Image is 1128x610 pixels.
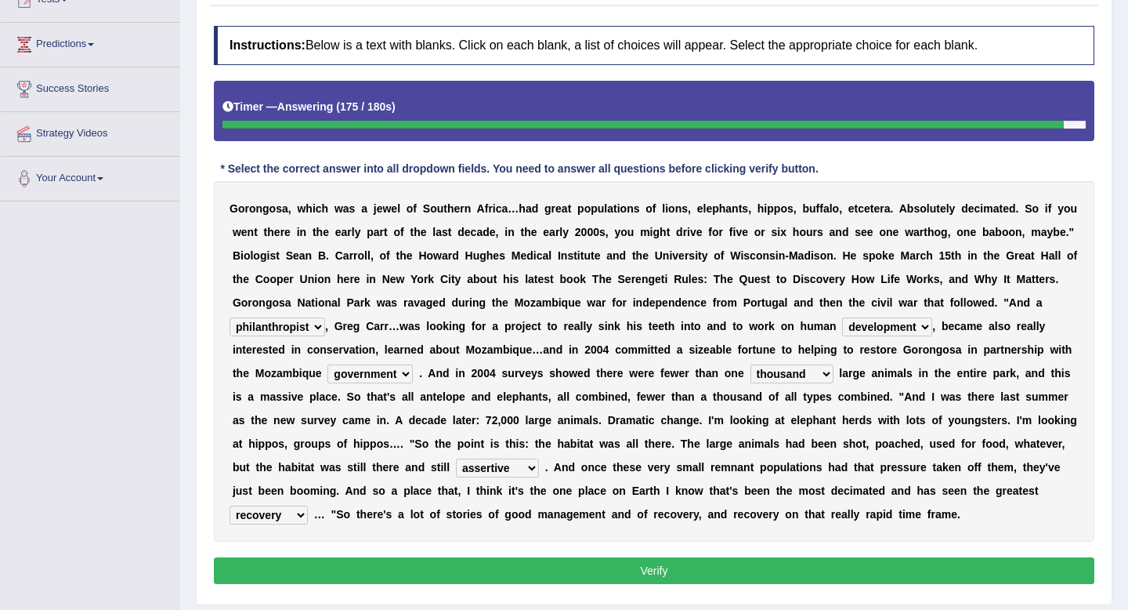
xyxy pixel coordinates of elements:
b: e [1003,202,1009,215]
b: d [452,249,459,262]
b: G [230,202,238,215]
a: Your Account [1,157,179,196]
b: o [1008,226,1015,238]
b: a [913,226,920,238]
b: i [493,202,496,215]
b: y [614,226,620,238]
b: h [414,226,421,238]
b: a [989,226,996,238]
b: i [777,226,780,238]
b: y [1057,202,1064,215]
b: l [927,202,930,215]
b: r [551,202,555,215]
b: f [386,249,390,262]
b: o [269,202,277,215]
b: o [427,249,434,262]
b: n [1015,226,1022,238]
b: g [260,249,267,262]
b: b [982,226,989,238]
b: n [508,226,515,238]
b: , [688,202,691,215]
b: s [772,226,778,238]
b: e [335,226,342,238]
b: v [690,226,696,238]
b: o [799,226,806,238]
b: h [267,226,274,238]
b: s [787,202,794,215]
b: o [358,249,365,262]
b: g [653,226,660,238]
b: a [993,202,1000,215]
b: n [732,202,739,215]
b: a [436,226,442,238]
b: t [276,249,280,262]
b: , [748,202,751,215]
b: o [754,226,761,238]
b: , [606,226,609,238]
b: r [813,226,817,238]
b: r [880,202,884,215]
b: e [968,202,974,215]
b: e [391,202,397,215]
b: l [364,249,367,262]
b: u [930,202,937,215]
b: p [767,202,774,215]
b: r [719,226,723,238]
b: A [899,202,907,215]
b: c [316,202,322,215]
b: e [421,226,427,238]
b: i [733,226,736,238]
b: h [660,226,667,238]
b: c [496,202,502,215]
b: u [809,202,816,215]
b: e [940,202,946,215]
b: t [520,226,524,238]
b: a [282,202,288,215]
b: 0 [581,226,587,238]
b: e [531,226,537,238]
b: n [305,249,313,262]
b: b [802,202,809,215]
b: i [1045,202,1048,215]
b: y [949,202,956,215]
b: s [634,202,640,215]
b: r [349,249,353,262]
b: o [879,226,886,238]
b: 2 [575,226,581,238]
b: l [559,226,562,238]
b: r [555,226,559,238]
b: . [1066,226,1069,238]
b: e [493,249,499,262]
b: e [696,226,703,238]
a: Predictions [1,23,179,62]
b: e [274,226,280,238]
b: p [774,202,781,215]
b: . [1016,202,1019,215]
b: S [286,249,293,262]
b: n [835,226,842,238]
a: Success Stories [1,67,179,107]
b: S [1025,202,1032,215]
b: c [858,202,864,215]
b: f [816,202,820,215]
b: m [983,202,992,215]
b: l [662,202,665,215]
b: t [667,226,671,238]
b: w [334,202,343,215]
b: a [725,202,732,215]
b: o [244,249,251,262]
b: l [830,202,833,215]
b: e [706,202,712,215]
b: h [316,226,324,238]
b: l [250,249,253,262]
b: e [284,226,291,238]
b: y [562,226,569,238]
b: t [254,226,258,238]
b: B [318,249,326,262]
b: B [233,249,240,262]
b: i [297,226,300,238]
b: , [794,202,797,215]
b: r [347,226,351,238]
b: t [313,226,316,238]
b: a [526,202,532,215]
